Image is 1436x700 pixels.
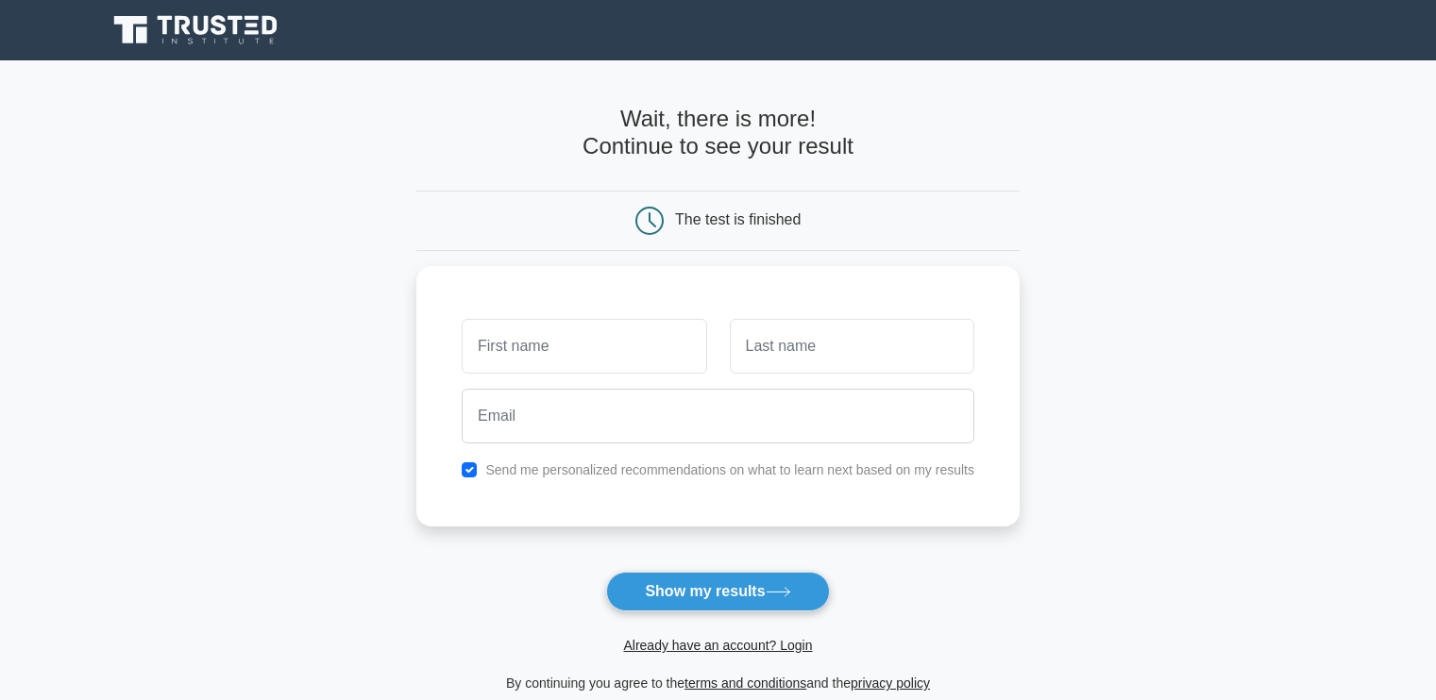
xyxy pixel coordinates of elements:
[462,389,974,443] input: Email
[851,675,930,691] a: privacy policy
[684,675,806,691] a: terms and conditions
[606,572,829,611] button: Show my results
[462,319,706,374] input: First name
[405,672,1031,694] div: By continuing you agree to the and the
[416,106,1020,160] h4: Wait, there is more! Continue to see your result
[485,462,974,477] label: Send me personalized recommendations on what to learn next based on my results
[675,211,801,227] div: The test is finished
[730,319,974,374] input: Last name
[623,638,812,653] a: Already have an account? Login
